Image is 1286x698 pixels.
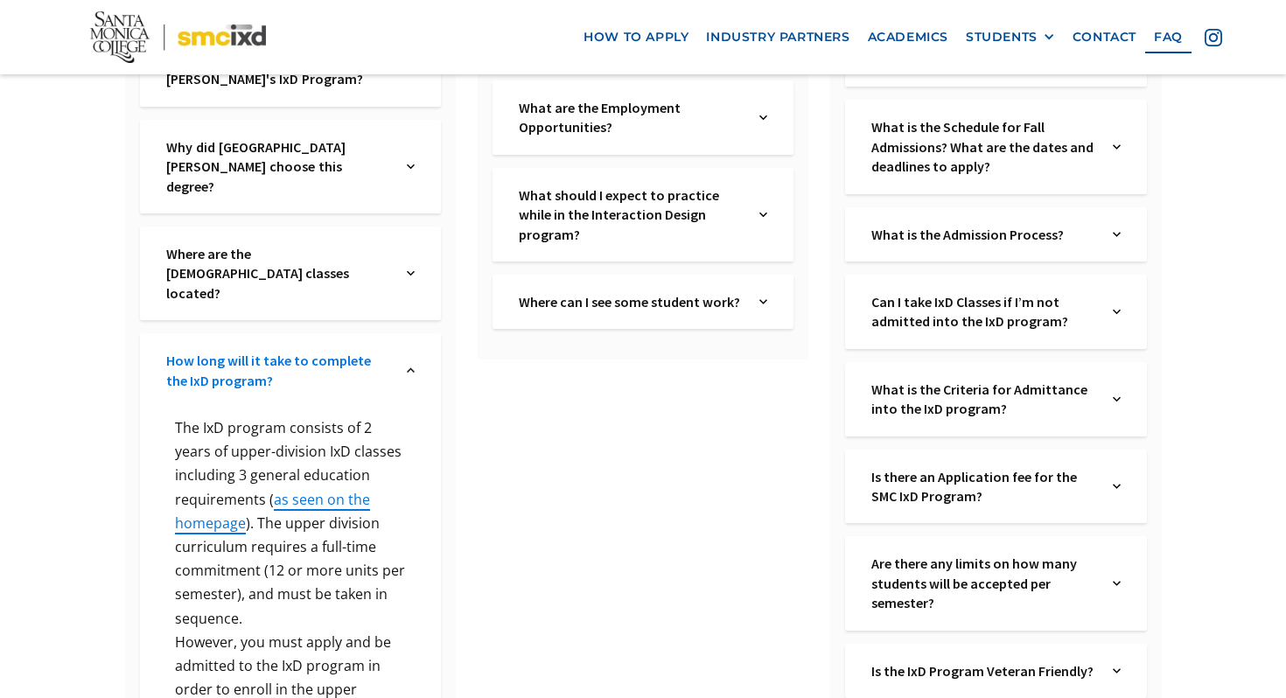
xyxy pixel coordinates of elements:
[519,292,743,311] a: Where can I see some student work?
[166,351,390,390] a: How long will it take to complete the IxD program?
[966,30,1038,45] div: STUDENTS
[519,185,743,244] a: What should I expect to practice while in the Interaction Design program?
[1145,21,1192,53] a: faq
[871,292,1095,332] a: Can I take IxD Classes if I’m not admitted into the IxD program?
[859,21,957,53] a: Academics
[871,661,1095,681] a: Is the IxD Program Veteran Friendly?
[1064,21,1145,53] a: contact
[166,244,390,303] a: Where are the [DEMOGRAPHIC_DATA] classes located?
[166,137,390,196] a: Why did [GEOGRAPHIC_DATA][PERSON_NAME] choose this degree?
[519,98,743,137] a: What are the Employment Opportunities?
[871,554,1095,612] a: Are there any limits on how many students will be accepted per semester?
[871,467,1095,506] a: Is there an Application fee for the SMC IxD Program?
[90,11,266,63] img: Santa Monica College - SMC IxD logo
[166,416,415,631] p: The IxD program consists of 2 years of upper-division IxD classes including 3 general education r...
[175,490,370,534] a: as seen on the homepage
[697,21,858,53] a: industry partners
[966,30,1055,45] div: STUDENTS
[871,225,1095,244] a: What is the Admission Process?
[1205,29,1222,46] img: icon - instagram
[871,117,1095,176] a: What is the Schedule for Fall Admissions? What are the dates and deadlines to apply?
[575,21,697,53] a: how to apply
[871,380,1095,419] a: What is the Criteria for Admittance into the IxD program?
